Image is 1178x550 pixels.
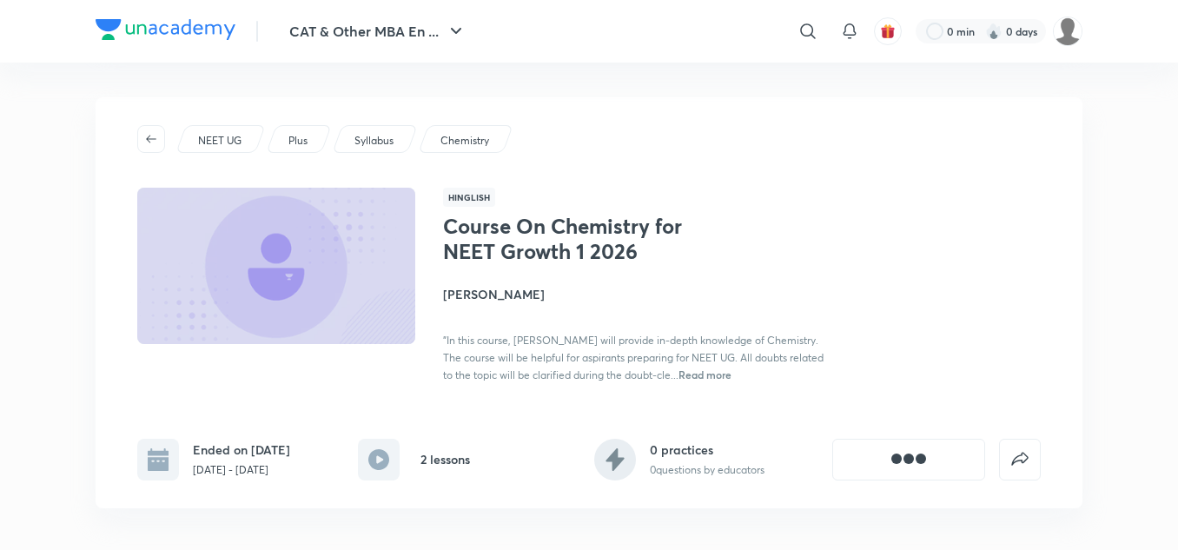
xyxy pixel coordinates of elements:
img: Thumbnail [135,186,418,346]
button: [object Object] [832,439,985,480]
button: CAT & Other MBA En ... [279,14,477,49]
button: avatar [874,17,902,45]
a: NEET UG [195,133,245,149]
h6: 2 lessons [420,450,470,468]
h6: Ended on [DATE] [193,441,290,459]
span: Read more [678,368,731,381]
h6: 0 practices [650,441,764,459]
img: avatar [880,23,896,39]
p: Chemistry [440,133,489,149]
img: Rahul Kumar [1053,17,1082,46]
h4: [PERSON_NAME] [443,285,832,303]
span: "In this course, [PERSON_NAME] will provide in-depth knowledge of Chemistry. The course will be h... [443,334,824,381]
p: 0 questions by educators [650,462,764,478]
p: Syllabus [354,133,394,149]
img: streak [985,23,1003,40]
img: Company Logo [96,19,235,40]
h1: Course On Chemistry for NEET Growth 1 2026 [443,214,727,264]
a: Plus [286,133,311,149]
button: false [999,439,1041,480]
p: Plus [288,133,308,149]
p: NEET UG [198,133,242,149]
a: Syllabus [352,133,397,149]
a: Company Logo [96,19,235,44]
a: Chemistry [438,133,493,149]
p: [DATE] - [DATE] [193,462,290,478]
span: Hinglish [443,188,495,207]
